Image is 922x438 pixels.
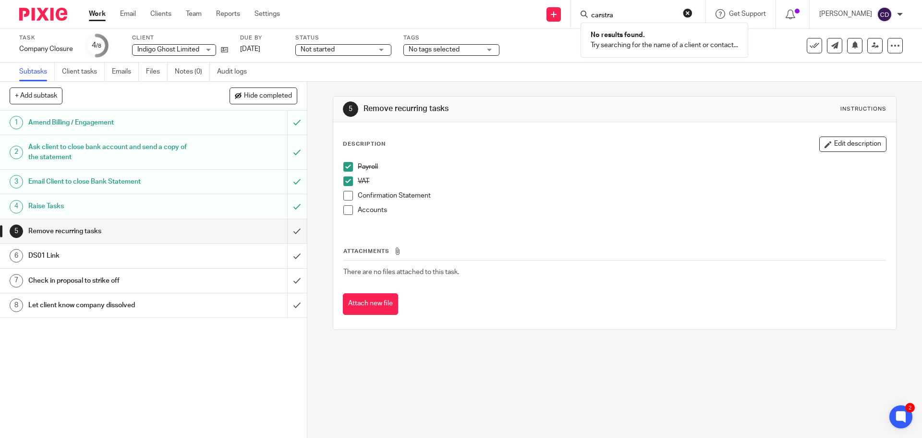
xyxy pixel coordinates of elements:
[120,9,136,19] a: Email
[19,34,73,42] label: Task
[10,146,23,159] div: 2
[343,101,358,117] div: 5
[19,8,67,21] img: Pixie
[28,224,194,238] h1: Remove recurring tasks
[729,11,766,17] span: Get Support
[137,46,199,53] span: Indigo Ghost Limited
[364,104,635,114] h1: Remove recurring tasks
[905,403,915,413] div: 2
[175,63,210,81] a: Notes (0)
[19,63,55,81] a: Subtasks
[10,299,23,312] div: 8
[96,43,101,49] small: /8
[230,88,297,104] button: Hide completed
[28,298,194,313] h1: Let client know company dissolved
[343,293,398,315] button: Attach new file
[216,9,240,19] a: Reports
[10,249,23,263] div: 6
[840,105,886,113] div: Instructions
[28,274,194,288] h1: Check in proposal to strike off
[10,88,62,104] button: + Add subtask
[240,46,260,52] span: [DATE]
[28,249,194,263] h1: DS01 Link
[358,191,886,200] p: Confirmation Statement
[217,63,254,81] a: Audit logs
[28,115,194,130] h1: Amend Billing / Engagement
[358,205,886,215] p: Accounts
[10,200,23,213] div: 4
[683,8,692,18] button: Clear
[819,9,872,19] p: [PERSON_NAME]
[301,46,335,53] span: Not started
[10,116,23,129] div: 1
[590,12,677,20] input: Search
[89,9,106,19] a: Work
[358,162,886,172] p: Payroll
[10,175,23,188] div: 3
[186,9,202,19] a: Team
[295,34,391,42] label: Status
[62,63,105,81] a: Client tasks
[150,9,171,19] a: Clients
[409,46,460,53] span: No tags selected
[244,92,292,100] span: Hide completed
[10,225,23,238] div: 5
[112,63,139,81] a: Emails
[343,140,386,148] p: Description
[255,9,280,19] a: Settings
[240,34,283,42] label: Due by
[92,40,101,51] div: 4
[28,199,194,213] h1: Raise Tasks
[28,175,194,189] h1: Email Client to close Bank Statement
[19,44,73,54] div: Company Closure
[358,176,886,186] p: VAT
[132,34,228,42] label: Client
[877,7,892,22] img: svg%3E
[403,34,499,42] label: Tags
[10,274,23,288] div: 7
[819,137,886,152] button: Edit description
[146,63,168,81] a: Files
[28,140,194,164] h1: Ask client to close bank account and send a copy of the statement
[343,249,389,254] span: Attachments
[343,269,459,275] span: There are no files attached to this task.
